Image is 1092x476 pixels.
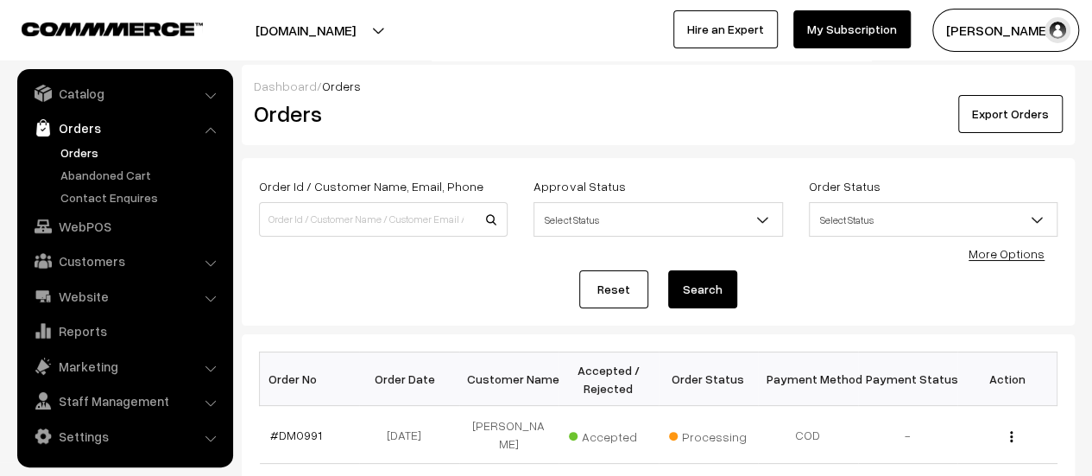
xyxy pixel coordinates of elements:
[254,79,317,93] a: Dashboard
[673,10,778,48] a: Hire an Expert
[260,352,360,406] th: Order No
[56,188,227,206] a: Contact Enquires
[22,17,173,38] a: COMMMERCE
[459,406,559,464] td: [PERSON_NAME]
[969,246,1045,261] a: More Options
[259,202,508,237] input: Order Id / Customer Name / Customer Email / Customer Phone
[758,352,858,406] th: Payment Method
[254,77,1063,95] div: /
[22,78,227,109] a: Catalog
[579,270,648,308] a: Reset
[809,177,881,195] label: Order Status
[659,352,759,406] th: Order Status
[195,9,416,52] button: [DOMAIN_NAME]
[22,421,227,452] a: Settings
[254,100,506,127] h2: Orders
[932,9,1079,52] button: [PERSON_NAME]
[322,79,361,93] span: Orders
[22,112,227,143] a: Orders
[22,315,227,346] a: Reports
[559,352,659,406] th: Accepted / Rejected
[22,351,227,382] a: Marketing
[810,205,1057,235] span: Select Status
[758,406,858,464] td: COD
[22,385,227,416] a: Staff Management
[858,406,958,464] td: -
[56,166,227,184] a: Abandoned Cart
[359,406,459,464] td: [DATE]
[534,205,781,235] span: Select Status
[793,10,911,48] a: My Subscription
[56,143,227,162] a: Orders
[668,270,737,308] button: Search
[533,202,782,237] span: Select Status
[359,352,459,406] th: Order Date
[957,352,1057,406] th: Action
[270,428,322,442] a: #DM0991
[22,281,227,312] a: Website
[958,95,1063,133] button: Export Orders
[1045,17,1070,43] img: user
[809,202,1057,237] span: Select Status
[459,352,559,406] th: Customer Name
[22,22,203,35] img: COMMMERCE
[22,211,227,242] a: WebPOS
[259,177,483,195] label: Order Id / Customer Name, Email, Phone
[569,423,655,446] span: Accepted
[1010,431,1013,442] img: Menu
[22,245,227,276] a: Customers
[858,352,958,406] th: Payment Status
[669,423,755,446] span: Processing
[533,177,625,195] label: Approval Status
